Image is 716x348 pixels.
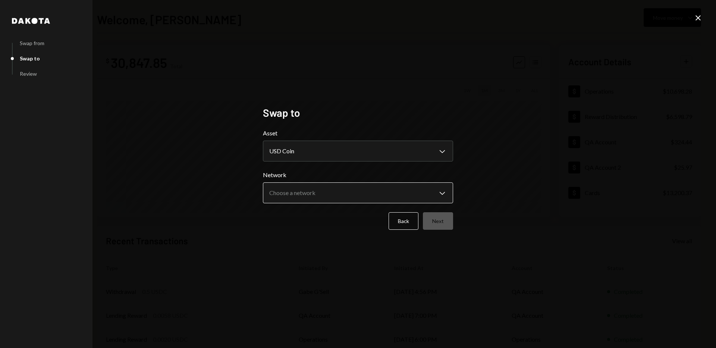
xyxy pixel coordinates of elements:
[263,106,453,120] h2: Swap to
[20,55,40,62] div: Swap to
[20,40,44,46] div: Swap from
[263,129,453,138] label: Asset
[389,212,418,230] button: Back
[263,141,453,162] button: Asset
[263,182,453,203] button: Network
[263,170,453,179] label: Network
[20,70,37,77] div: Review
